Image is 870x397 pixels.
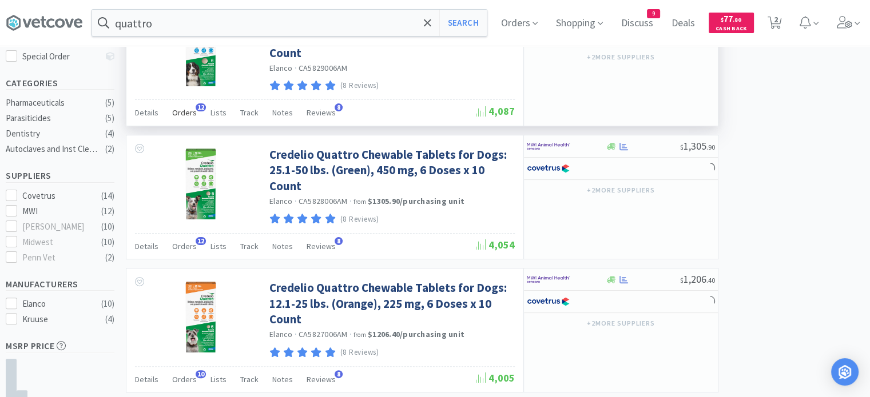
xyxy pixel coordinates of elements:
a: 2 [763,19,786,30]
h5: Categories [6,77,114,90]
div: Special Order [22,50,98,63]
div: Dentistry [6,127,98,141]
input: Search by item, sku, manufacturer, ingredient, size... [92,10,487,36]
span: 8 [335,370,343,378]
div: ( 5 ) [105,111,114,125]
span: Lists [210,107,227,118]
div: ( 10 ) [101,235,114,249]
div: Pharmaceuticals [6,96,98,110]
p: (8 Reviews) [340,347,379,359]
span: 4,054 [476,238,515,251]
div: MWI [22,204,93,218]
img: 77fca1acd8b6420a9015268ca798ef17_1.png [527,293,570,310]
div: ( 2 ) [105,142,114,156]
a: Deals [667,18,700,29]
span: 12 [196,103,206,111]
button: Search [439,10,487,36]
a: Credelio Quattro Chewable Tablets for Dogs: 12.1-25 lbs. (Orange), 225 mg, 6 Doses x 10 Count [269,280,512,327]
a: Credelio Quattro Chewable Tablets for Dogs: 25.1-50 lbs. (Green), 450 mg, 6 Doses x 10 Count [269,147,512,194]
div: Parasiticides [6,111,98,125]
button: +2more suppliers [581,49,661,65]
div: ( 10 ) [101,220,114,234]
p: (8 Reviews) [340,214,379,226]
span: Notes [272,241,293,251]
span: $ [680,276,684,284]
div: Autoclaves and Inst Cleaners [6,142,98,156]
div: Kruuse [22,312,93,326]
span: Orders [172,241,197,251]
img: c65878d93c134c7a9839054441a46a4a_538024.jpg [164,147,238,221]
span: . 90 [706,143,715,151]
div: ( 2 ) [105,251,114,264]
span: CA5828006AM [299,196,348,206]
div: ( 14 ) [101,189,114,203]
img: f6b2451649754179b5b4e0c70c3f7cb0_2.png [527,138,570,155]
span: 9 [647,10,660,18]
a: $77.80Cash Back [709,7,754,38]
button: +2more suppliers [581,315,661,331]
span: · [295,196,297,206]
div: ( 4 ) [105,312,114,326]
a: Elanco [269,329,293,339]
h5: MSRP Price [6,339,114,352]
span: Track [240,107,259,118]
div: ( 10 ) [101,297,114,311]
span: from [353,331,366,339]
strong: $1206.40 / purchasing unit [368,329,464,339]
div: [PERSON_NAME] [22,220,93,234]
span: 8 [335,103,343,111]
span: from [353,198,366,206]
span: CA5827006AM [299,329,348,339]
div: ( 4 ) [105,127,114,141]
div: ( 12 ) [101,204,114,218]
span: 77 [721,13,741,24]
div: Covetrus [22,189,93,203]
div: Elanco [22,297,93,311]
span: · [295,63,297,73]
span: CA5829006AM [299,63,348,73]
img: 77fca1acd8b6420a9015268ca798ef17_1.png [527,160,570,177]
a: Elanco [269,196,293,206]
div: ( 5 ) [105,96,114,110]
span: 4,005 [476,371,515,384]
p: (8 Reviews) [340,80,379,92]
span: Lists [210,241,227,251]
span: Cash Back [716,26,747,33]
span: $ [721,16,724,23]
span: . 40 [706,276,715,284]
span: Orders [172,374,197,384]
span: 1,206 [680,272,715,286]
span: Details [135,107,158,118]
img: f6b2451649754179b5b4e0c70c3f7cb0_2.png [527,271,570,288]
span: Reviews [307,374,336,384]
a: Discuss9 [617,18,658,29]
span: 1,305 [680,139,715,153]
div: Midwest [22,235,93,249]
span: · [349,196,352,206]
span: Reviews [307,107,336,118]
div: Open Intercom Messenger [831,358,859,386]
span: 8 [335,237,343,245]
img: c1aa639b799f452f9b4620ed627a1158_538032.jpg [164,14,238,88]
span: · [349,329,352,339]
div: Penn Vet [22,251,93,264]
span: Notes [272,374,293,384]
strong: $1305.90 / purchasing unit [368,196,464,206]
button: +2more suppliers [581,182,661,198]
span: · [295,329,297,339]
span: Orders [172,107,197,118]
span: . 80 [733,16,741,23]
span: 4,087 [476,105,515,118]
span: Notes [272,107,293,118]
span: Track [240,374,259,384]
span: 12 [196,237,206,245]
span: 10 [196,370,206,378]
h5: Manufacturers [6,278,114,291]
img: 4a383e5d2ce84a148215c09f823ea204_538036.jpg [164,280,238,354]
a: Elanco [269,63,293,73]
span: $ [680,143,684,151]
span: Track [240,241,259,251]
h5: Suppliers [6,169,114,182]
span: Reviews [307,241,336,251]
span: Lists [210,374,227,384]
